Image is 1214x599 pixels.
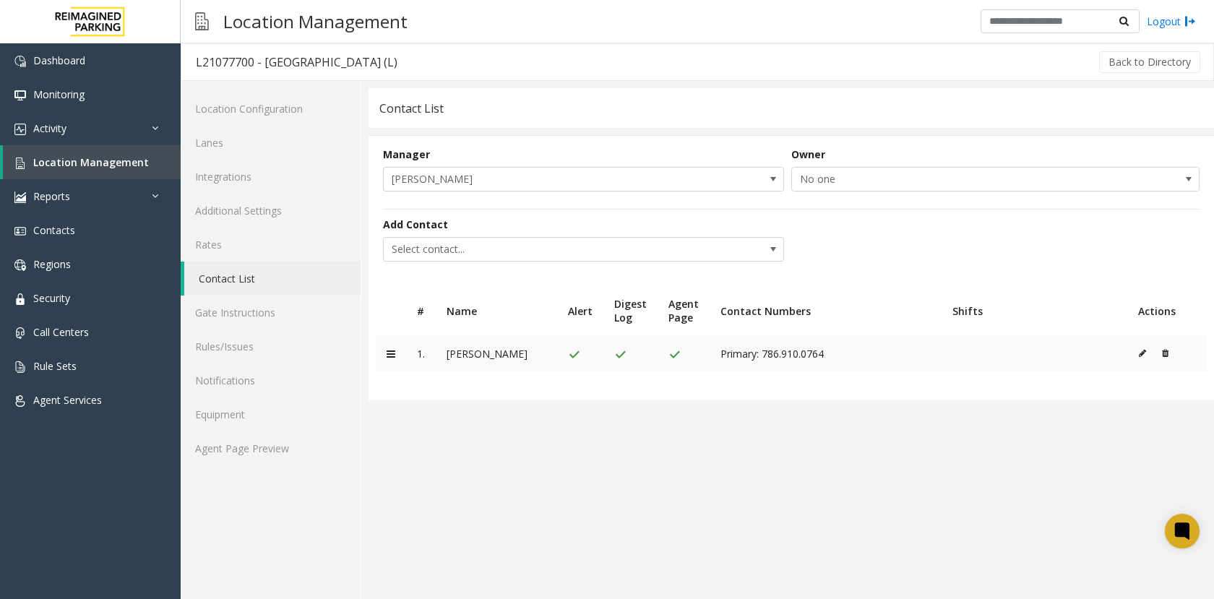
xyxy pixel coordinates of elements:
[383,217,448,232] label: Add Contact
[14,90,26,101] img: 'icon'
[216,4,415,39] h3: Location Management
[33,257,71,271] span: Regions
[14,395,26,407] img: 'icon'
[614,349,627,361] img: check
[720,347,824,361] span: Primary: 786.910.0764
[33,291,70,305] span: Security
[33,393,102,407] span: Agent Services
[181,431,361,465] a: Agent Page Preview
[181,329,361,363] a: Rules/Issues
[406,335,436,371] td: 1.
[710,286,942,335] th: Contact Numbers
[14,327,26,339] img: 'icon'
[406,286,436,335] th: #
[181,228,361,262] a: Rates
[436,335,557,371] td: [PERSON_NAME]
[379,99,444,118] div: Contact List
[792,168,1117,191] span: No one
[14,191,26,203] img: 'icon'
[33,53,85,67] span: Dashboard
[181,126,361,160] a: Lanes
[3,145,181,179] a: Location Management
[181,92,361,126] a: Location Configuration
[791,147,825,162] label: Owner
[33,121,66,135] span: Activity
[1184,14,1196,29] img: logout
[33,325,89,339] span: Call Centers
[384,238,703,261] span: Select contact...
[33,155,149,169] span: Location Management
[33,189,70,203] span: Reports
[942,286,1127,335] th: Shifts
[184,262,361,296] a: Contact List
[14,361,26,373] img: 'icon'
[196,53,397,72] div: L21077700 - [GEOGRAPHIC_DATA] (L)
[658,286,710,335] th: Agent Page
[195,4,209,39] img: pageIcon
[383,147,430,162] label: Manager
[603,286,658,335] th: Digest Log
[14,124,26,135] img: 'icon'
[14,56,26,67] img: 'icon'
[14,158,26,169] img: 'icon'
[384,168,703,191] span: [PERSON_NAME]
[436,286,557,335] th: Name
[14,225,26,237] img: 'icon'
[33,87,85,101] span: Monitoring
[557,286,603,335] th: Alert
[181,397,361,431] a: Equipment
[668,349,681,361] img: check
[181,363,361,397] a: Notifications
[1099,51,1200,73] button: Back to Directory
[1147,14,1196,29] a: Logout
[181,194,361,228] a: Additional Settings
[1127,286,1207,335] th: Actions
[14,293,26,305] img: 'icon'
[33,223,75,237] span: Contacts
[33,359,77,373] span: Rule Sets
[568,349,580,361] img: check
[14,259,26,271] img: 'icon'
[181,160,361,194] a: Integrations
[181,296,361,329] a: Gate Instructions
